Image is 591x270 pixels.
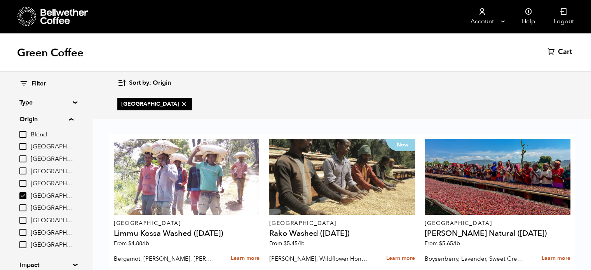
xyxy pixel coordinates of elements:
input: Blend [19,131,26,138]
span: [GEOGRAPHIC_DATA] [31,143,73,151]
h4: [PERSON_NAME] Natural ([DATE]) [425,230,570,237]
input: [GEOGRAPHIC_DATA] [19,180,26,187]
input: [GEOGRAPHIC_DATA] [19,241,26,248]
input: [GEOGRAPHIC_DATA] [19,204,26,211]
span: /lb [298,240,305,247]
bdi: 4.88 [128,240,149,247]
span: Blend [31,131,73,139]
a: Learn more [542,250,570,267]
span: [GEOGRAPHIC_DATA] [31,167,73,176]
span: From [269,240,305,247]
p: [GEOGRAPHIC_DATA] [114,221,260,226]
span: [GEOGRAPHIC_DATA] [121,100,188,108]
p: [PERSON_NAME], Wildflower Honey, Black Tea [269,253,368,265]
span: Filter [31,80,46,88]
span: $ [439,240,442,247]
span: From [425,240,460,247]
span: [GEOGRAPHIC_DATA] [31,155,73,164]
bdi: 5.65 [439,240,460,247]
summary: Impact [19,260,73,270]
p: New [386,139,415,151]
span: [GEOGRAPHIC_DATA] [31,229,73,237]
button: Sort by: Origin [117,74,171,92]
span: [GEOGRAPHIC_DATA] [31,179,73,188]
span: [GEOGRAPHIC_DATA] [31,192,73,200]
span: [GEOGRAPHIC_DATA] [31,204,73,213]
span: $ [128,240,131,247]
p: [GEOGRAPHIC_DATA] [425,221,570,226]
span: From [114,240,149,247]
input: [GEOGRAPHIC_DATA] [19,167,26,174]
p: Bergamot, [PERSON_NAME], [PERSON_NAME] [114,253,213,265]
span: [GEOGRAPHIC_DATA] [31,216,73,225]
input: [GEOGRAPHIC_DATA] [19,155,26,162]
span: /lb [453,240,460,247]
a: Learn more [230,250,259,267]
input: [GEOGRAPHIC_DATA] [19,229,26,236]
span: $ [284,240,287,247]
span: /lb [142,240,149,247]
h4: Rako Washed ([DATE]) [269,230,415,237]
p: Boysenberry, Lavender, Sweet Cream [425,253,524,265]
summary: Origin [19,115,73,124]
summary: Type [19,98,73,107]
bdi: 5.45 [284,240,305,247]
p: [GEOGRAPHIC_DATA] [269,221,415,226]
a: Cart [547,47,574,57]
input: [GEOGRAPHIC_DATA] [19,217,26,224]
h1: Green Coffee [17,46,84,60]
a: Learn more [386,250,415,267]
a: New [269,139,415,215]
span: Cart [558,47,572,57]
span: [GEOGRAPHIC_DATA] [31,241,73,249]
input: [GEOGRAPHIC_DATA] [19,143,26,150]
span: Sort by: Origin [129,79,171,87]
h4: Limmu Kossa Washed ([DATE]) [114,230,260,237]
input: [GEOGRAPHIC_DATA] [19,192,26,199]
